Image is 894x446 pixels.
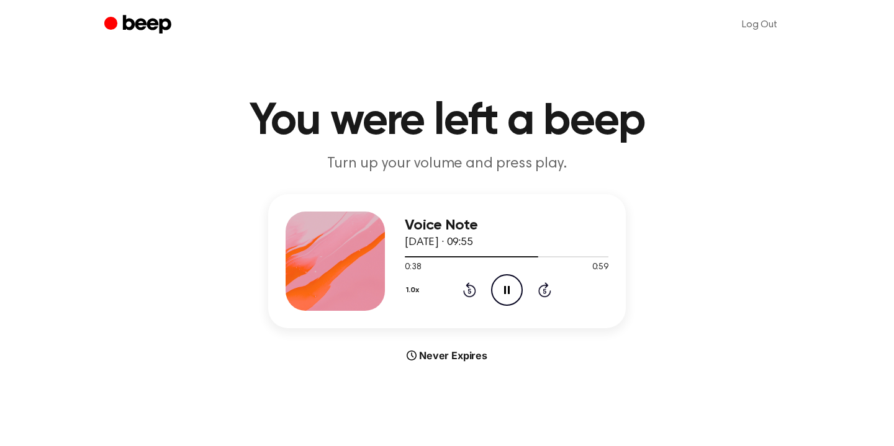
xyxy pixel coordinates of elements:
[405,280,424,301] button: 1.0x
[405,261,421,274] span: 0:38
[729,10,790,40] a: Log Out
[405,237,473,248] span: [DATE] · 09:55
[209,154,685,174] p: Turn up your volume and press play.
[104,13,174,37] a: Beep
[268,348,626,363] div: Never Expires
[405,217,608,234] h3: Voice Note
[129,99,765,144] h1: You were left a beep
[592,261,608,274] span: 0:59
